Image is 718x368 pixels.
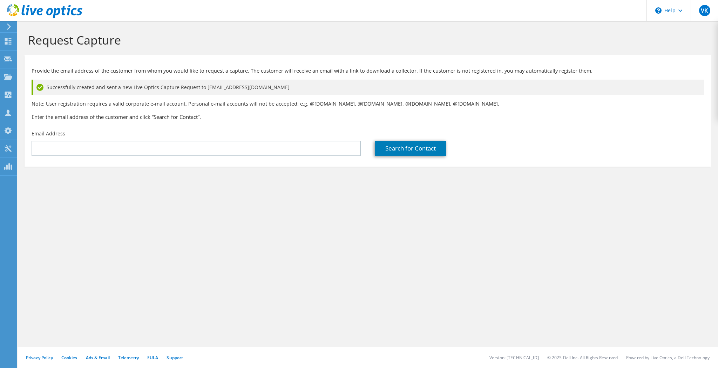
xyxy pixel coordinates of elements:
[28,33,704,47] h1: Request Capture
[61,355,77,361] a: Cookies
[26,355,53,361] a: Privacy Policy
[32,67,704,75] p: Provide the email address of the customer from whom you would like to request a capture. The cust...
[489,355,539,361] li: Version: [TECHNICAL_ID]
[699,5,710,16] span: VK
[167,355,183,361] a: Support
[32,130,65,137] label: Email Address
[118,355,139,361] a: Telemetry
[547,355,618,361] li: © 2025 Dell Inc. All Rights Reserved
[655,7,662,14] svg: \n
[86,355,110,361] a: Ads & Email
[375,141,446,156] a: Search for Contact
[32,100,704,108] p: Note: User registration requires a valid corporate e-mail account. Personal e-mail accounts will ...
[626,355,710,361] li: Powered by Live Optics, a Dell Technology
[32,113,704,121] h3: Enter the email address of the customer and click “Search for Contact”.
[47,83,290,91] span: Successfully created and sent a new Live Optics Capture Request to [EMAIL_ADDRESS][DOMAIN_NAME]
[147,355,158,361] a: EULA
